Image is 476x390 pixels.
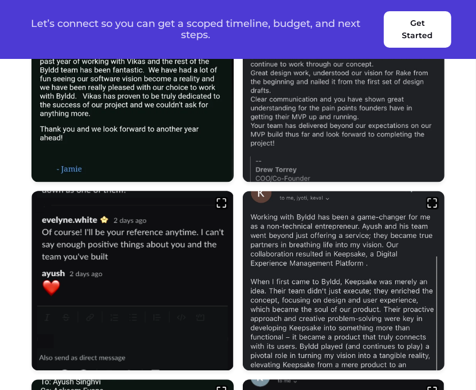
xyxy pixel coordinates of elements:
[25,18,367,40] p: Let’s connect so you can get a scoped timeline, budget, and next steps.
[384,11,451,48] button: Get Started
[243,2,445,182] img: Drew Torrey's review
[31,191,234,370] img: Evelyne White's review
[426,196,439,209] img: expand
[243,191,445,370] img: Jason Walker's review
[215,196,228,209] img: expand
[31,2,234,182] img: Jamie Friling's review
